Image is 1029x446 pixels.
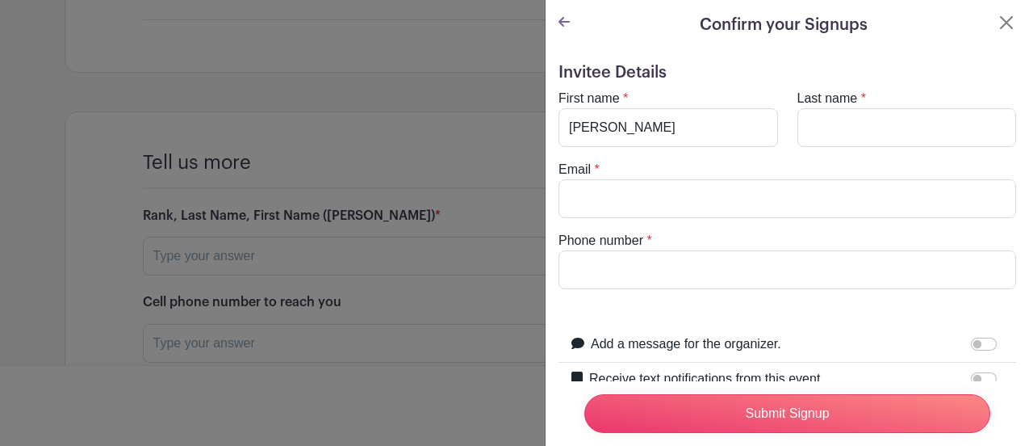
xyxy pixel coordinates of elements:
[558,89,620,108] label: First name
[700,13,868,37] h5: Confirm your Signups
[558,63,1016,82] h5: Invitee Details
[558,231,643,250] label: Phone number
[797,89,858,108] label: Last name
[558,160,591,179] label: Email
[584,394,990,433] input: Submit Signup
[997,13,1016,32] button: Close
[589,369,824,389] label: Receive text notifications from this event.
[591,334,781,354] label: Add a message for the organizer.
